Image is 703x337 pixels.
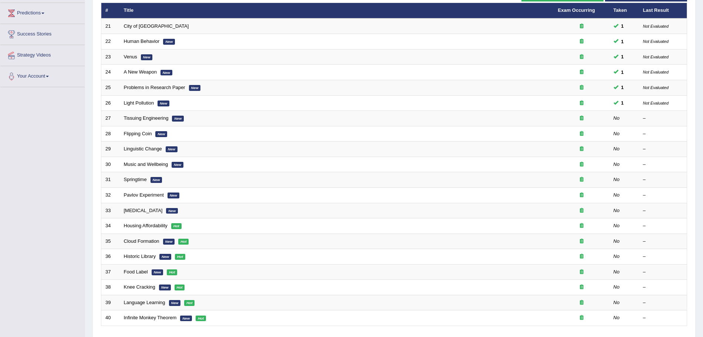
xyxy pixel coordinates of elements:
[167,269,177,275] em: Hot
[558,269,605,276] div: Exam occurring question
[101,18,120,34] td: 21
[101,80,120,96] td: 25
[101,187,120,203] td: 32
[101,65,120,80] td: 24
[614,115,620,121] em: No
[101,264,120,280] td: 37
[124,23,189,29] a: City of [GEOGRAPHIC_DATA]
[558,146,605,153] div: Exam occurring question
[558,207,605,214] div: Exam occurring question
[124,100,154,106] a: Light Pollution
[643,115,683,122] div: –
[124,208,163,213] a: [MEDICAL_DATA]
[643,238,683,245] div: –
[124,115,169,121] a: Tissuing Engineering
[614,208,620,213] em: No
[101,3,120,18] th: #
[614,161,620,167] em: No
[180,316,192,321] em: New
[558,314,605,321] div: Exam occurring question
[159,254,171,260] em: New
[124,177,147,182] a: Springtime
[124,253,156,259] a: Historic Library
[124,300,165,305] a: Language Learning
[101,142,120,157] td: 29
[643,222,683,229] div: –
[101,111,120,126] td: 27
[643,55,669,59] small: Not Evaluated
[614,238,620,244] em: No
[168,193,179,198] em: New
[558,69,605,76] div: Exam occurring question
[124,269,148,275] a: Food Label
[614,284,620,290] em: No
[101,157,120,172] td: 30
[614,146,620,152] em: No
[614,253,620,259] em: No
[172,116,184,122] em: New
[558,222,605,229] div: Exam occurring question
[643,269,683,276] div: –
[558,38,605,45] div: Exam occurring question
[614,177,620,182] em: No
[614,300,620,305] em: No
[618,68,627,76] span: You can still take this question
[124,223,168,228] a: Housing Affordability
[151,177,162,183] em: New
[124,69,157,75] a: A New Weapon
[101,280,120,295] td: 38
[101,310,120,326] td: 40
[643,192,683,199] div: –
[558,100,605,107] div: Exam occurring question
[101,218,120,234] td: 34
[101,49,120,65] td: 23
[643,284,683,291] div: –
[124,192,164,198] a: Pavlov Experiment
[160,70,172,76] em: New
[558,84,605,91] div: Exam occurring question
[614,315,620,320] em: No
[618,53,627,61] span: You can still take this question
[558,23,605,30] div: Exam occurring question
[618,38,627,45] span: You can still take this question
[124,85,185,90] a: Problems in Research Paper
[643,176,683,183] div: –
[558,7,595,13] a: Exam Occurring
[175,285,185,290] em: Hot
[101,234,120,249] td: 35
[558,253,605,260] div: Exam occurring question
[0,24,85,42] a: Success Stories
[178,239,189,245] em: Hot
[643,24,669,28] small: Not Evaluated
[643,314,683,321] div: –
[124,131,152,136] a: Flipping Coin
[643,85,669,90] small: Not Evaluated
[124,284,155,290] a: Knee Cracking
[124,146,162,152] a: Linguistic Change
[643,146,683,153] div: –
[558,299,605,306] div: Exam occurring question
[101,34,120,50] td: 22
[163,239,175,245] em: New
[0,3,85,21] a: Predictions
[124,38,160,44] a: Human Behavior
[643,70,669,74] small: Not Evaluated
[614,192,620,198] em: No
[618,22,627,30] span: You can still take this question
[159,285,171,290] em: New
[558,54,605,61] div: Exam occurring question
[643,130,683,137] div: –
[0,45,85,64] a: Strategy Videos
[189,85,201,91] em: New
[643,299,683,306] div: –
[618,84,627,91] span: You can still take this question
[643,39,669,44] small: Not Evaluated
[558,284,605,291] div: Exam occurring question
[196,316,206,321] em: Hot
[558,176,605,183] div: Exam occurring question
[141,54,153,60] em: New
[101,126,120,142] td: 28
[124,54,137,59] a: Venus
[171,223,182,229] em: Hot
[101,249,120,265] td: 36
